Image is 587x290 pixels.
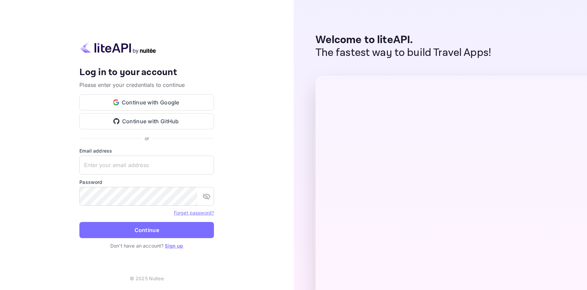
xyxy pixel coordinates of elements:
label: Email address [79,147,214,154]
button: Continue with Google [79,94,214,110]
button: Continue [79,222,214,238]
p: or [145,135,149,142]
a: Forget password? [174,210,214,216]
a: Sign up [165,243,183,249]
input: Enter your email address [79,156,214,174]
p: Don't have an account? [79,242,214,249]
button: toggle password visibility [200,190,213,203]
label: Password [79,179,214,186]
img: liteapi [79,41,157,54]
p: Please enter your credentials to continue [79,81,214,89]
p: The fastest way to build Travel Apps! [316,46,491,59]
p: © 2025 Nuitee [130,275,164,282]
h4: Log in to your account [79,67,214,78]
p: Welcome to liteAPI. [316,34,491,46]
a: Forget password? [174,209,214,216]
button: Continue with GitHub [79,113,214,129]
